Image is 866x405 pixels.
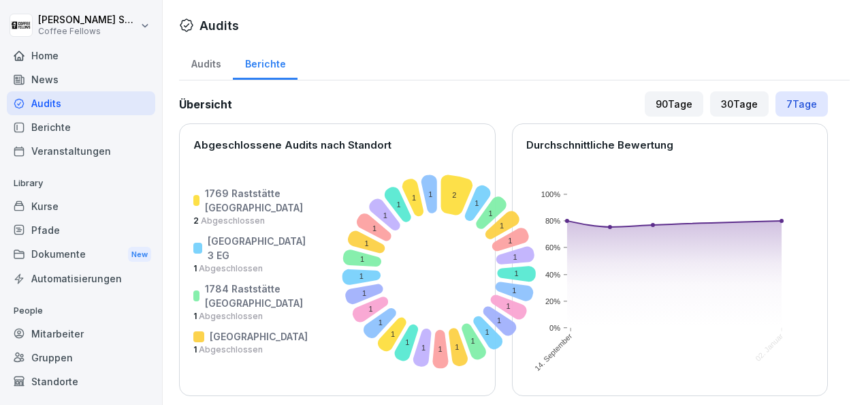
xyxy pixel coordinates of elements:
a: Automatisierungen [7,267,155,290]
a: Mitarbeiter [7,322,155,346]
a: Veranstaltungen [7,139,155,163]
div: Dokumente [7,242,155,267]
p: [GEOGRAPHIC_DATA] 3 EG [208,234,308,262]
p: 1769 Raststätte [GEOGRAPHIC_DATA] [205,186,308,215]
a: Audits [7,91,155,115]
span: Abgeschlossen [197,344,263,355]
text: 100% [541,190,560,198]
text: 20% [545,297,560,305]
text: 80% [545,217,560,225]
span: Abgeschlossen [199,215,265,226]
a: News [7,67,155,91]
p: 1 [193,344,308,356]
p: [GEOGRAPHIC_DATA] [210,329,308,344]
div: 7 Tage [775,91,828,117]
p: 1 [193,262,308,275]
text: 02. Januar [754,331,784,362]
div: 90 Tage [645,91,703,117]
p: Abgeschlossene Audits nach Standort [193,138,481,153]
a: DokumenteNew [7,242,155,267]
a: Berichte [7,115,155,139]
p: 1 [193,310,308,322]
span: Abgeschlossen [197,311,263,321]
p: 2 [193,215,308,227]
a: Audits [179,45,233,80]
a: Gruppen [7,346,155,370]
div: 30 Tage [710,91,769,117]
a: Standorte [7,370,155,393]
p: People [7,300,155,322]
a: Berichte [233,45,298,80]
p: Coffee Fellows [38,27,138,36]
text: 0% [549,324,560,332]
div: New [128,247,151,262]
a: Home [7,44,155,67]
p: Library [7,172,155,194]
p: 1784 Raststätte [GEOGRAPHIC_DATA] [205,282,308,310]
p: Durchschnittliche Bewertung [526,138,814,153]
p: [PERSON_NAME] Seel [38,14,138,26]
h1: Audits [199,16,239,35]
text: 40% [545,271,560,279]
span: Abgeschlossen [197,263,263,273]
a: Pfade [7,218,155,242]
h2: Übersicht [179,96,232,112]
a: Kurse [7,194,155,218]
text: 60% [545,243,560,252]
text: 14. September [532,331,573,372]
